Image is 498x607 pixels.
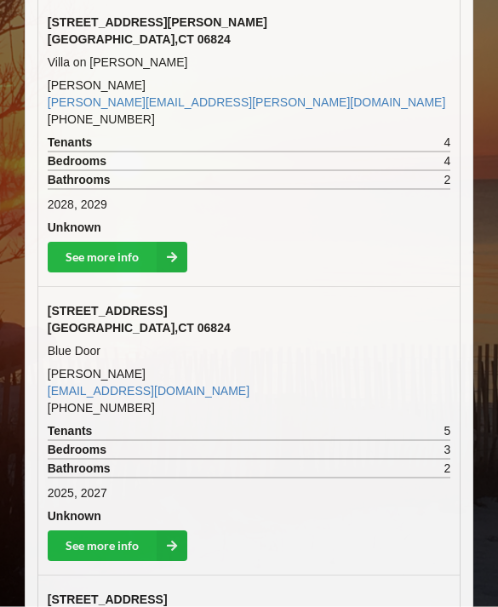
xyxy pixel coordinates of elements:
td: 2028, 2029 [38,193,460,216]
td: Blue Door [38,340,460,363]
span: Tenants [48,423,97,440]
span: [STREET_ADDRESS][PERSON_NAME] [48,16,267,30]
a: See more info [48,243,187,273]
span: Bedrooms [48,442,111,459]
span: Bathrooms [48,172,115,189]
span: 4 [444,135,450,152]
b: Unknown [48,221,101,235]
span: [GEOGRAPHIC_DATA] , CT 06824 [48,33,231,47]
span: 2 [444,172,450,189]
span: 2 [444,461,450,478]
a: See more info [48,531,187,562]
td: 2025, 2027 [38,482,460,505]
td: Villa on [PERSON_NAME] [38,51,460,74]
span: [STREET_ADDRESS] [48,305,168,318]
span: 3 [444,442,450,459]
span: 5 [444,423,450,440]
td: [PERSON_NAME] [PHONE_NUMBER] [38,363,460,420]
span: [STREET_ADDRESS] [48,593,168,607]
span: [GEOGRAPHIC_DATA] , CT 06824 [48,322,231,335]
a: [PERSON_NAME][EMAIL_ADDRESS][PERSON_NAME][DOMAIN_NAME] [48,96,446,110]
span: Tenants [48,135,97,152]
span: Bedrooms [48,153,111,170]
span: 4 [444,153,450,170]
b: Unknown [48,510,101,524]
a: [EMAIL_ADDRESS][DOMAIN_NAME] [48,385,249,398]
td: [PERSON_NAME] [PHONE_NUMBER] [38,74,460,131]
span: Bathrooms [48,461,115,478]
